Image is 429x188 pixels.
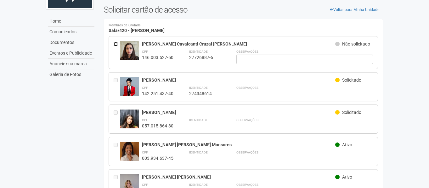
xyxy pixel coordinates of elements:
div: 142.251.437-40 [142,91,173,96]
img: user.jpg [120,142,139,163]
h4: Sala/420 - [PERSON_NAME] [109,24,378,33]
strong: Identidade [189,151,208,154]
strong: Observações [236,50,258,53]
div: [PERSON_NAME] [PERSON_NAME] Monsores [142,142,336,148]
strong: CPF [142,86,148,89]
small: Membros da unidade [109,24,378,27]
div: [PERSON_NAME] [142,77,336,83]
strong: CPF [142,50,148,53]
span: Ativo [342,175,352,180]
div: [PERSON_NAME] [PERSON_NAME] [142,174,336,180]
strong: CPF [142,118,148,122]
a: Voltar para Minha Unidade [326,5,383,14]
a: Comunicados [48,27,94,37]
a: Home [48,16,94,27]
div: Entre em contato com a Aministração para solicitar o cancelamento ou 2a via [114,110,120,129]
span: Ativo [342,142,352,147]
span: Solicitado [342,110,361,115]
strong: CPF [142,151,148,154]
strong: Identidade [189,86,208,89]
h2: Solicitar cartão de acesso [104,5,383,14]
strong: CPF [142,183,148,186]
strong: Identidade [189,183,208,186]
div: 003.934.637-45 [142,155,173,161]
img: user.jpg [120,77,139,102]
a: Eventos e Publicidade [48,48,94,59]
div: 27726887-6 [189,55,221,60]
strong: Observações [236,183,258,186]
a: Documentos [48,37,94,48]
div: 057.015.864-80 [142,123,173,129]
div: 146.003.527-50 [142,55,173,60]
div: 274348614 [189,91,221,96]
strong: Identidade [189,118,208,122]
strong: Observações [236,118,258,122]
a: Anuncie sua marca [48,59,94,69]
div: Entre em contato com a Aministração para solicitar o cancelamento ou 2a via [114,142,120,161]
span: Solicitado [342,78,361,83]
span: Não solicitado [342,41,370,46]
img: user.jpg [120,41,139,66]
div: [PERSON_NAME] Cavalcanti Cruzal [PERSON_NAME] [142,41,336,47]
a: Galeria de Fotos [48,69,94,80]
div: Entre em contato com a Aministração para solicitar o cancelamento ou 2a via [114,77,120,96]
strong: Observações [236,151,258,154]
strong: Observações [236,86,258,89]
div: [PERSON_NAME] [142,110,336,115]
img: user.jpg [120,110,139,135]
strong: Identidade [189,50,208,53]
